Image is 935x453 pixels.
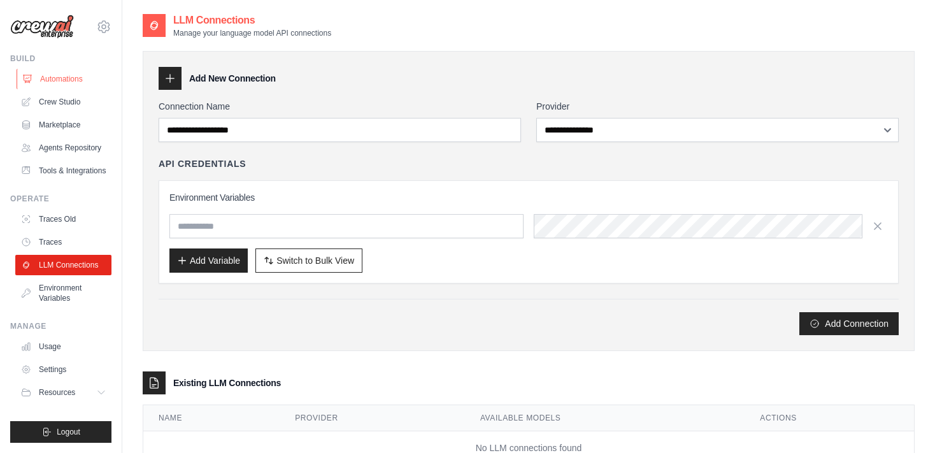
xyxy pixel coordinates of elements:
[15,359,111,380] a: Settings
[15,138,111,158] a: Agents Repository
[465,405,745,431] th: Available Models
[57,427,80,437] span: Logout
[10,321,111,331] div: Manage
[189,72,276,85] h3: Add New Connection
[280,405,465,431] th: Provider
[15,255,111,275] a: LLM Connections
[15,278,111,308] a: Environment Variables
[159,157,246,170] h4: API Credentials
[15,232,111,252] a: Traces
[143,405,280,431] th: Name
[39,387,75,398] span: Resources
[10,15,74,39] img: Logo
[159,100,521,113] label: Connection Name
[536,100,899,113] label: Provider
[255,248,362,273] button: Switch to Bulk View
[10,421,111,443] button: Logout
[10,54,111,64] div: Build
[15,161,111,181] a: Tools & Integrations
[15,115,111,135] a: Marketplace
[173,28,331,38] p: Manage your language model API connections
[173,13,331,28] h2: LLM Connections
[15,209,111,229] a: Traces Old
[173,377,281,389] h3: Existing LLM Connections
[169,248,248,273] button: Add Variable
[169,191,888,204] h3: Environment Variables
[15,92,111,112] a: Crew Studio
[15,382,111,403] button: Resources
[799,312,899,335] button: Add Connection
[745,405,914,431] th: Actions
[10,194,111,204] div: Operate
[276,254,354,267] span: Switch to Bulk View
[15,336,111,357] a: Usage
[17,69,113,89] a: Automations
